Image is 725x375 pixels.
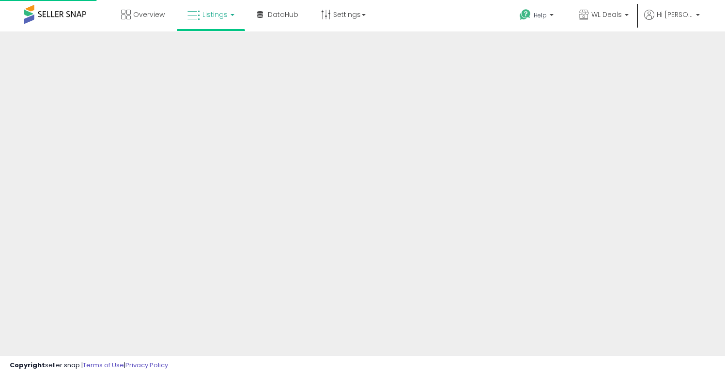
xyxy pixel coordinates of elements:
div: seller snap | | [10,361,168,370]
a: Terms of Use [83,360,124,370]
a: Hi [PERSON_NAME] [644,10,700,31]
span: Listings [202,10,228,19]
span: Overview [133,10,165,19]
a: Privacy Policy [125,360,168,370]
span: Help [534,11,547,19]
strong: Copyright [10,360,45,370]
span: DataHub [268,10,298,19]
span: Hi [PERSON_NAME] [657,10,693,19]
a: Help [512,1,563,31]
span: WL Deals [591,10,622,19]
i: Get Help [519,9,531,21]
